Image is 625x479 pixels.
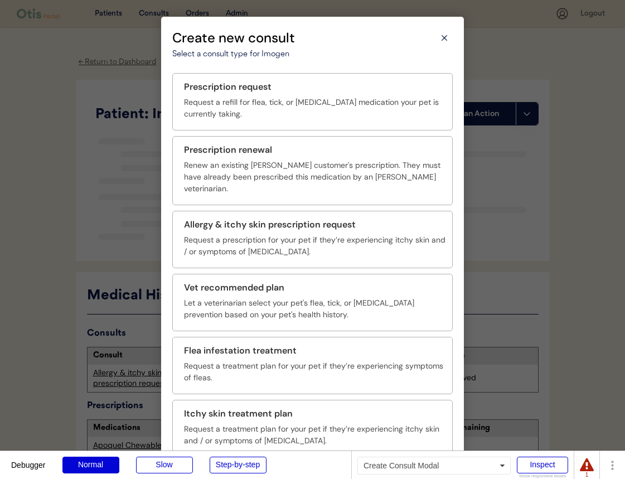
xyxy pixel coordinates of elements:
[210,457,267,473] div: Step-by-step
[184,80,272,94] div: Prescription request
[184,96,445,120] div: Request a refill for flea, tick, or [MEDICAL_DATA] medication your pet is currently taking.
[184,423,445,447] div: Request a treatment plan for your pet if they’re experiencing itchy skin and / or symptoms of [ME...
[517,474,568,478] div: Show responsive boxes
[11,451,46,469] div: Debugger
[184,344,297,357] div: Flea infestation treatment
[172,48,453,62] div: Select a consult type for Imogen
[172,28,436,48] div: Create new consult
[580,472,594,478] div: 1
[184,143,272,157] div: Prescription renewal
[184,360,445,384] div: Request a treatment plan for your pet if they’re experiencing symptoms of fleas.
[184,407,293,420] div: Itchy skin treatment plan
[184,159,445,195] div: Renew an existing [PERSON_NAME] customer's prescription. They must have already been prescribed t...
[184,234,445,258] div: Request a prescription for your pet if they’re experiencing itchy skin and / or symptoms of [MEDI...
[184,281,284,294] div: Vet recommended plan
[62,457,119,473] div: Normal
[357,457,511,475] div: Create Consult Modal
[136,457,193,473] div: Slow
[517,457,568,473] div: Inspect
[184,218,356,231] div: Allergy & itchy skin prescription request
[184,297,445,321] div: Let a veterinarian select your pet's flea, tick, or [MEDICAL_DATA] prevention based on your pet's...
